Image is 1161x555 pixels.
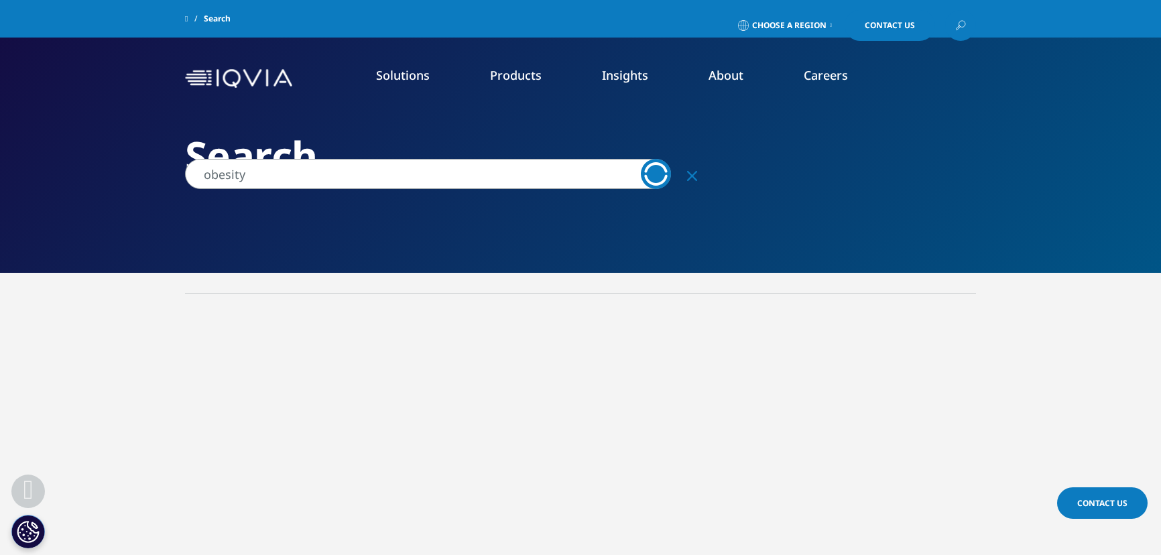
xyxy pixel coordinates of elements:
[376,67,430,83] a: Solutions
[185,69,292,88] img: IQVIA Healthcare Information Technology and Pharma Clinical Research Company
[602,67,648,83] a: Insights
[752,20,827,31] span: Choose a Region
[845,10,935,41] a: Contact Us
[676,159,708,191] div: Clear
[1057,487,1148,519] a: Contact Us
[865,21,915,29] span: Contact Us
[490,67,542,83] a: Products
[11,515,45,548] button: Sütik beállítása
[642,160,670,188] svg: Loading
[641,159,671,189] a: Search
[185,159,671,189] input: Search
[804,67,848,83] a: Careers
[687,171,697,181] svg: Clear
[185,131,976,181] h2: Search
[1077,497,1127,509] span: Contact Us
[298,47,976,110] nav: Primary
[709,67,743,83] a: About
